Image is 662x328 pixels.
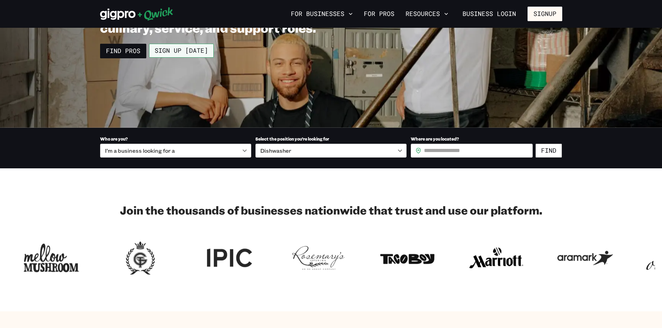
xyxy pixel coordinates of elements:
[100,144,251,158] div: I’m a business looking for a
[24,239,79,277] img: Logo for Mellow Mushroom
[379,239,435,277] img: Logo for Taco Boy
[288,8,355,20] button: For Businesses
[113,239,168,277] img: Logo for Georgian Terrace
[255,144,407,158] div: Dishwasher
[255,136,329,142] span: Select the position you’re looking for
[557,239,613,277] img: Logo for Aramark
[536,144,562,158] button: Find
[457,7,522,21] a: Business Login
[403,8,451,20] button: Resources
[100,44,146,58] a: Find Pros
[528,7,562,21] button: Signup
[202,239,257,277] img: Logo for IPIC
[361,8,397,20] a: For Pros
[411,136,459,142] span: Where are you located?
[100,203,562,217] h2: Join the thousands of businesses nationwide that trust and use our platform.
[149,44,214,58] a: Sign up [DATE]
[100,4,377,35] h1: Qwick has all the help you need to cover culinary, service, and support roles.
[468,239,524,277] img: Logo for Marriott
[100,136,128,142] span: Who are you?
[291,239,346,277] img: Logo for Rosemary's Catering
